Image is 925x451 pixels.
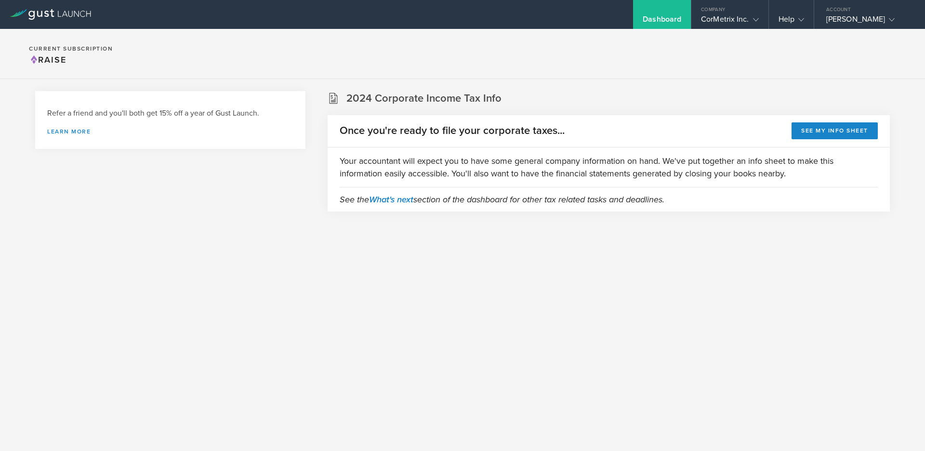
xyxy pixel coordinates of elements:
span: Raise [29,54,66,65]
a: Learn more [47,129,293,134]
button: See my info sheet [792,122,878,139]
h3: Refer a friend and you'll both get 15% off a year of Gust Launch. [47,108,293,119]
p: Your accountant will expect you to have some general company information on hand. We've put toget... [340,155,878,180]
div: Dashboard [643,14,681,29]
h2: Once you're ready to file your corporate taxes... [340,124,565,138]
div: CorMetrix Inc. [701,14,758,29]
a: What's next [369,194,413,205]
div: [PERSON_NAME] [826,14,908,29]
em: See the section of the dashboard for other tax related tasks and deadlines. [340,194,664,205]
h2: Current Subscription [29,46,113,52]
div: Help [779,14,804,29]
h2: 2024 Corporate Income Tax Info [346,92,502,106]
